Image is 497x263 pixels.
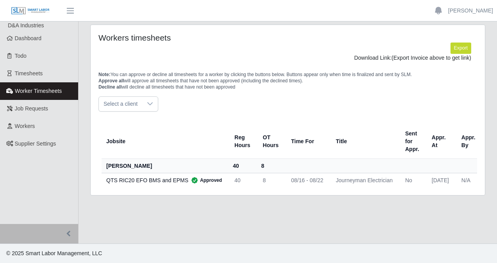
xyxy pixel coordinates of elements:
span: Decline all [98,84,122,90]
td: No [399,173,425,187]
th: Appr. At [425,124,455,159]
td: N/A [455,173,482,187]
td: [DATE] [425,173,455,187]
th: Reg Hours [228,124,256,159]
span: (Export Invoice above to get link) [392,55,471,61]
th: Sent for Appr. [399,124,425,159]
span: Timesheets [15,70,43,76]
span: Note: [98,72,111,77]
span: © 2025 Smart Labor Management, LLC [6,250,102,256]
th: Jobsite [102,124,228,159]
button: Export [451,43,471,53]
td: 8 [257,173,285,187]
th: [PERSON_NAME] [102,158,228,173]
p: You can approve or decline all timesheets for a worker by clicking the buttons below. Buttons app... [98,71,477,90]
a: [PERSON_NAME] [448,7,493,15]
img: SLM Logo [11,7,50,15]
span: D&A Industries [8,22,44,28]
span: Supplier Settings [15,140,56,147]
span: Worker Timesheets [15,88,62,94]
th: Appr. By [455,124,482,159]
span: Workers [15,123,35,129]
span: Approved [188,176,222,184]
td: 08/16 - 08/22 [285,173,330,187]
div: Download Link: [104,54,471,62]
span: Approve all [98,78,124,84]
span: Dashboard [15,35,42,41]
th: 40 [228,158,256,173]
div: QTS RIC20 EFO BMS and EPMS [106,176,222,184]
th: Time For [285,124,330,159]
th: OT Hours [257,124,285,159]
span: Todo [15,53,27,59]
th: Title [329,124,399,159]
th: 8 [257,158,285,173]
span: Select a client [99,97,142,111]
td: Journeyman Electrician [329,173,399,187]
h4: Workers timesheets [98,33,249,43]
span: Job Requests [15,105,48,112]
td: 40 [228,173,256,187]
